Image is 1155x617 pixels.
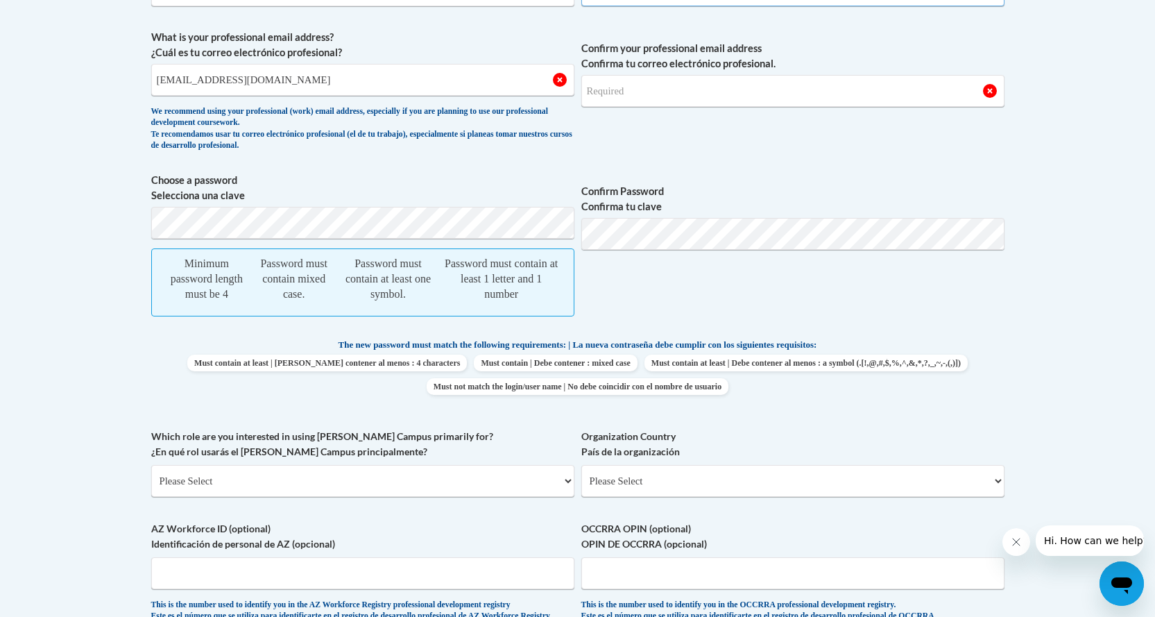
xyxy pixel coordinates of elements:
[1036,525,1144,556] iframe: Message from company
[340,256,436,302] div: Password must contain at least one symbol.
[151,521,574,552] label: AZ Workforce ID (optional) Identificación de personal de AZ (opcional)
[427,378,728,395] span: Must not match the login/user name | No debe coincidir con el nombre de usuario
[151,429,574,459] label: Which role are you interested in using [PERSON_NAME] Campus primarily for? ¿En qué rol usarás el ...
[581,429,1004,459] label: Organization Country País de la organización
[187,355,467,371] span: Must contain at least | [PERSON_NAME] contener al menos : 4 characters
[1100,561,1144,606] iframe: Button to launch messaging window
[339,339,817,351] span: The new password must match the following requirements: | La nueva contraseña debe cumplir con lo...
[255,256,333,302] div: Password must contain mixed case.
[443,256,560,302] div: Password must contain at least 1 letter and 1 number
[151,30,574,60] label: What is your professional email address? ¿Cuál es tu correo electrónico profesional?
[166,256,248,302] div: Minimum password length must be 4
[581,75,1004,107] input: Required
[581,184,1004,214] label: Confirm Password Confirma tu clave
[474,355,637,371] span: Must contain | Debe contener : mixed case
[1002,528,1030,556] iframe: Close message
[151,173,574,203] label: Choose a password Selecciona una clave
[8,10,112,21] span: Hi. How can we help?
[644,355,968,371] span: Must contain at least | Debe contener al menos : a symbol (.[!,@,#,$,%,^,&,*,?,_,~,-,(,)])
[581,41,1004,71] label: Confirm your professional email address Confirma tu correo electrónico profesional.
[151,106,574,152] div: We recommend using your professional (work) email address, especially if you are planning to use ...
[581,521,1004,552] label: OCCRRA OPIN (optional) OPIN DE OCCRRA (opcional)
[151,64,574,96] input: Metadata input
